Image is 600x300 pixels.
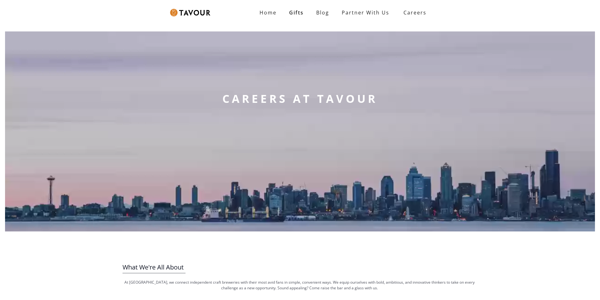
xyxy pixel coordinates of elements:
strong: Home [260,9,277,16]
strong: Careers [403,6,426,19]
a: Blog [310,6,335,19]
a: Careers [396,4,431,21]
a: Gifts [283,6,310,19]
p: At [GEOGRAPHIC_DATA], we connect independent craft breweries with their most avid fans in simple,... [123,280,477,291]
h3: What We're All About [123,262,477,273]
strong: CAREERS AT TAVOUR [222,91,378,106]
a: partner with us [335,6,396,19]
a: Home [253,6,283,19]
